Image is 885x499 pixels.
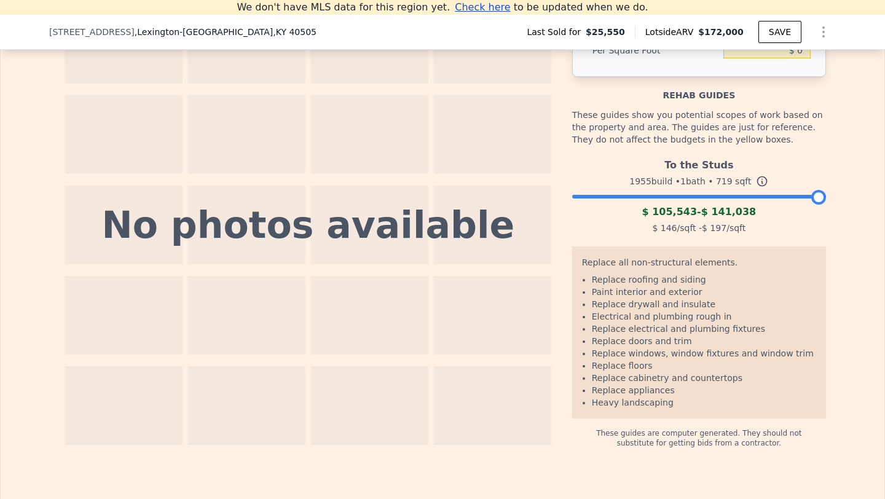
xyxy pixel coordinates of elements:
[645,26,698,38] span: Lotside ARV
[758,21,801,43] button: SAVE
[273,27,317,37] span: , KY 40505
[592,384,816,396] li: Replace appliances
[527,26,586,38] span: Last Sold for
[592,360,816,372] li: Replace floors
[592,273,816,286] li: Replace roofing and siding
[702,223,726,233] span: $ 197
[592,298,816,310] li: Replace drywall and insulate
[592,310,816,323] li: Electrical and plumbing rough in
[572,77,826,101] div: Rehab guides
[135,26,317,38] span: , Lexington-[GEOGRAPHIC_DATA]
[716,176,733,186] span: 719
[572,153,826,173] div: To the Studs
[592,286,816,298] li: Paint interior and exterior
[592,396,816,409] li: Heavy landscaping
[49,26,135,38] span: [STREET_ADDRESS]
[586,26,625,38] span: $25,550
[642,206,697,218] span: $ 105,543
[811,20,836,44] button: Show Options
[588,39,718,61] div: Per Square Foot
[698,27,744,37] span: $172,000
[455,1,510,13] span: Check here
[102,206,515,243] div: No photos available
[572,205,826,219] div: -
[592,347,816,360] li: Replace windows, window fixtures and window trim
[572,101,826,153] div: These guides show you potential scopes of work based on the property and area. The guides are jus...
[592,372,816,384] li: Replace cabinetry and countertops
[572,173,826,190] div: 1955 build • 1 bath • sqft
[572,418,826,448] div: These guides are computer generated. They should not substitute for getting bids from a contractor.
[592,335,816,347] li: Replace doors and trim
[592,323,816,335] li: Replace electrical and plumbing fixtures
[572,219,826,237] div: /sqft - /sqft
[701,206,757,218] span: $ 141,038
[652,223,677,233] span: $ 146
[582,256,816,273] div: Replace all non-structural elements.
